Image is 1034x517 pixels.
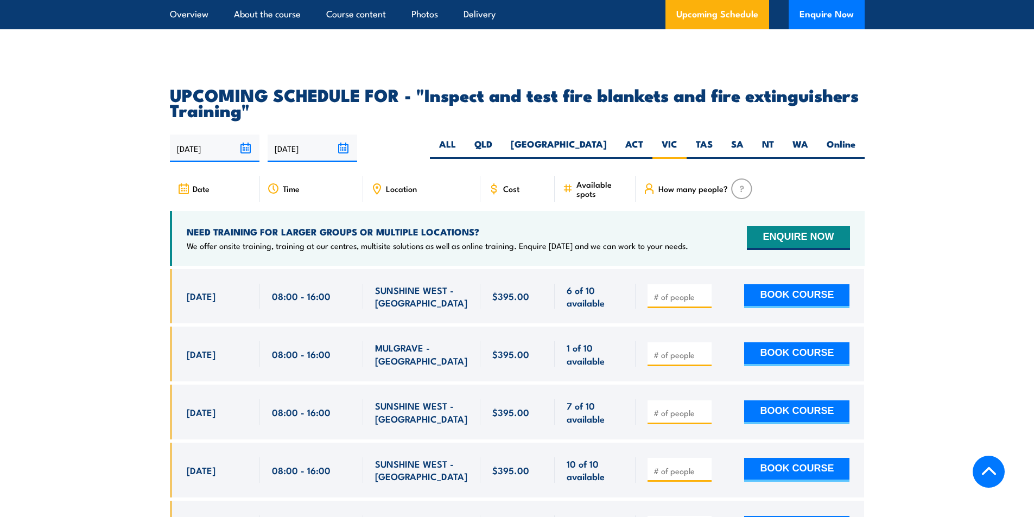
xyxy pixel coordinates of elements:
[502,138,616,159] label: [GEOGRAPHIC_DATA]
[170,87,865,117] h2: UPCOMING SCHEDULE FOR - "Inspect and test fire blankets and fire extinguishers Training"
[375,399,468,425] span: SUNSHINE WEST - [GEOGRAPHIC_DATA]
[492,348,529,360] span: $395.00
[492,290,529,302] span: $395.00
[654,407,708,418] input: # of people
[386,184,417,193] span: Location
[658,184,728,193] span: How many people?
[744,342,849,366] button: BOOK COURSE
[654,291,708,302] input: # of people
[616,138,652,159] label: ACT
[492,406,529,418] span: $395.00
[187,348,215,360] span: [DATE]
[567,341,624,367] span: 1 of 10 available
[567,284,624,309] span: 6 of 10 available
[753,138,783,159] label: NT
[744,458,849,482] button: BOOK COURSE
[187,226,688,238] h4: NEED TRAINING FOR LARGER GROUPS OR MULTIPLE LOCATIONS?
[576,180,628,198] span: Available spots
[567,399,624,425] span: 7 of 10 available
[375,284,468,309] span: SUNSHINE WEST - [GEOGRAPHIC_DATA]
[744,400,849,424] button: BOOK COURSE
[567,457,624,483] span: 10 of 10 available
[187,464,215,476] span: [DATE]
[272,464,331,476] span: 08:00 - 16:00
[783,138,817,159] label: WA
[375,341,468,367] span: MULGRAVE - [GEOGRAPHIC_DATA]
[652,138,687,159] label: VIC
[170,135,259,162] input: From date
[817,138,865,159] label: Online
[283,184,300,193] span: Time
[654,349,708,360] input: # of people
[503,184,519,193] span: Cost
[492,464,529,476] span: $395.00
[272,406,331,418] span: 08:00 - 16:00
[654,465,708,476] input: # of people
[744,284,849,308] button: BOOK COURSE
[268,135,357,162] input: To date
[272,290,331,302] span: 08:00 - 16:00
[187,290,215,302] span: [DATE]
[375,457,468,483] span: SUNSHINE WEST - [GEOGRAPHIC_DATA]
[722,138,753,159] label: SA
[430,138,465,159] label: ALL
[272,348,331,360] span: 08:00 - 16:00
[465,138,502,159] label: QLD
[747,226,849,250] button: ENQUIRE NOW
[187,406,215,418] span: [DATE]
[193,184,210,193] span: Date
[187,240,688,251] p: We offer onsite training, training at our centres, multisite solutions as well as online training...
[687,138,722,159] label: TAS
